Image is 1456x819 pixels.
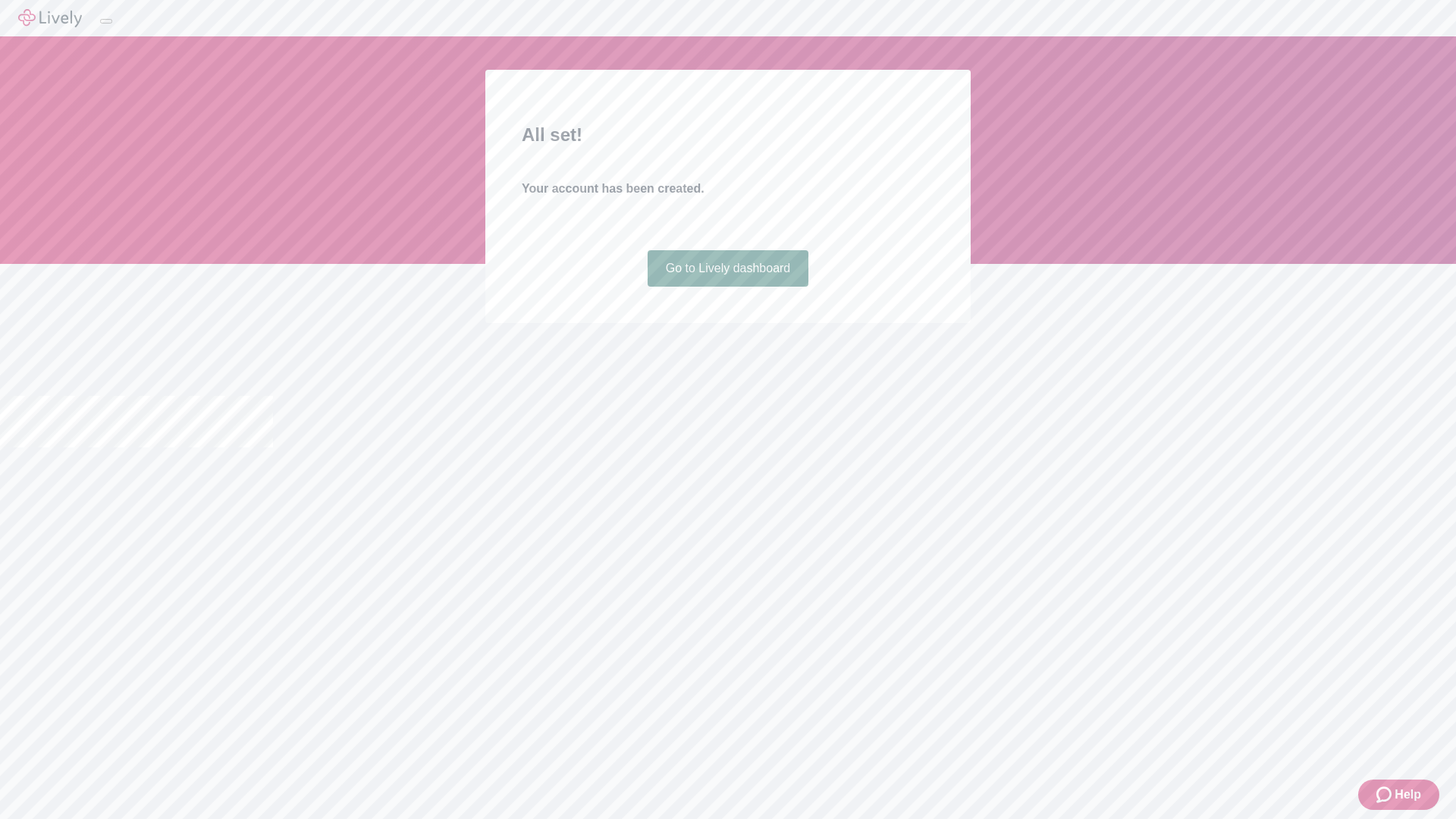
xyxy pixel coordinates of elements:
[648,250,809,287] a: Go to Lively dashboard
[1376,786,1395,804] svg: Zendesk support icon
[1395,786,1421,804] span: Help
[522,180,934,198] h4: Your account has been created.
[100,19,112,24] button: Log out
[522,121,934,149] h2: All set!
[1358,780,1439,810] button: Zendesk support iconHelp
[18,9,82,27] img: Lively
